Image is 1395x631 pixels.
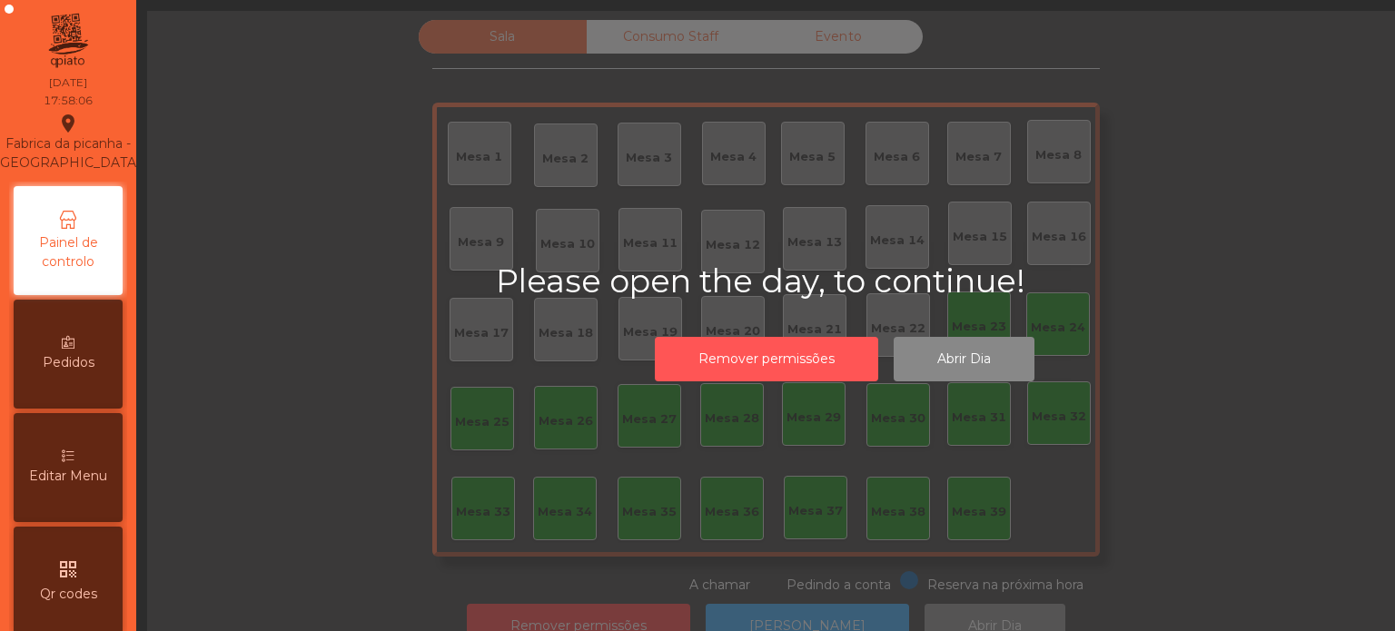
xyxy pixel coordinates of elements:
span: Editar Menu [29,467,107,486]
i: qr_code [57,558,79,580]
div: [DATE] [49,74,87,91]
span: Qr codes [40,585,97,604]
i: location_on [57,113,79,134]
button: Remover permissões [655,337,878,381]
button: Abrir Dia [894,337,1034,381]
div: 17:58:06 [44,93,93,109]
img: qpiato [45,9,90,73]
span: Painel de controlo [18,233,118,271]
h2: Please open the day, to continue! [496,262,1193,301]
span: Pedidos [43,353,94,372]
